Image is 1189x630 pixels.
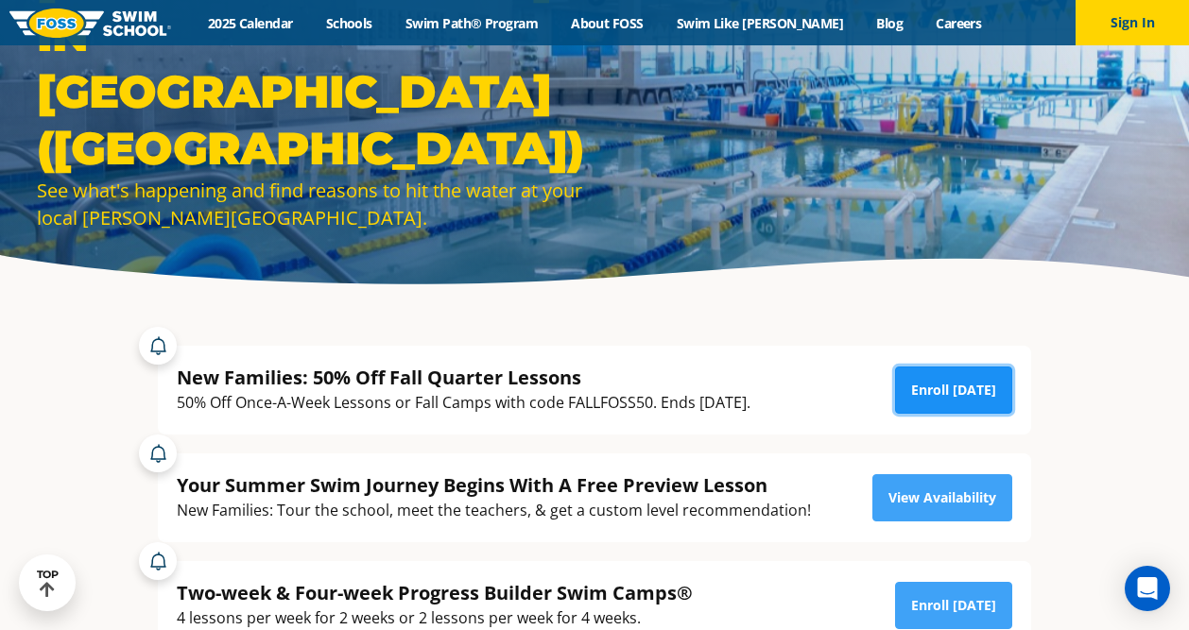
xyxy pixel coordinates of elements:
[860,14,920,32] a: Blog
[191,14,309,32] a: 2025 Calendar
[177,498,811,523] div: New Families: Tour the school, meet the teachers, & get a custom level recommendation!
[872,474,1012,521] a: View Availability
[177,390,750,416] div: 50% Off Once-A-Week Lessons or Fall Camps with code FALLFOSS50. Ends [DATE].
[9,9,171,38] img: FOSS Swim School Logo
[177,365,750,390] div: New Families: 50% Off Fall Quarter Lessons
[388,14,554,32] a: Swim Path® Program
[177,580,693,605] div: Two-week & Four-week Progress Builder Swim Camps®
[895,366,1012,414] a: Enroll [DATE]
[555,14,661,32] a: About FOSS
[1125,566,1170,611] div: Open Intercom Messenger
[895,582,1012,629] a: Enroll [DATE]
[177,472,811,498] div: Your Summer Swim Journey Begins With A Free Preview Lesson
[37,569,59,598] div: TOP
[660,14,860,32] a: Swim Like [PERSON_NAME]
[920,14,998,32] a: Careers
[37,177,585,231] div: See what's happening and find reasons to hit the water at your local [PERSON_NAME][GEOGRAPHIC_DATA].
[309,14,388,32] a: Schools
